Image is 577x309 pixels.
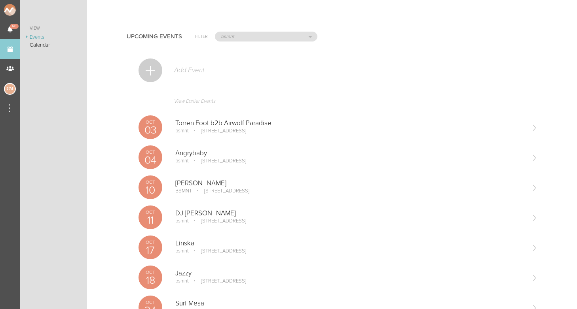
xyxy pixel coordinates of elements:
[175,158,189,164] p: bsmnt
[175,128,189,134] p: bsmnt
[175,248,189,254] p: bsmnt
[4,83,16,95] div: Charlie McGinley
[175,119,525,127] p: Torren Foot b2b Airwolf Paradise
[175,209,525,217] p: DJ [PERSON_NAME]
[139,150,162,154] p: Oct
[190,128,246,134] p: [STREET_ADDRESS]
[139,185,162,196] p: 10
[139,210,162,215] p: Oct
[139,300,162,305] p: Oct
[175,179,525,187] p: [PERSON_NAME]
[175,269,525,277] p: Jazzy
[4,4,49,16] img: NOMAD
[139,155,162,166] p: 04
[139,245,162,256] p: 17
[173,66,205,74] p: Add Event
[190,158,246,164] p: [STREET_ADDRESS]
[175,218,189,224] p: bsmnt
[139,120,162,124] p: Oct
[20,41,87,49] a: Calendar
[139,125,162,136] p: 03
[175,188,192,194] p: BSMNT
[190,248,246,254] p: [STREET_ADDRESS]
[10,24,19,29] span: 60
[190,278,246,284] p: [STREET_ADDRESS]
[193,188,249,194] p: [STREET_ADDRESS]
[195,33,208,40] h6: Filter
[175,239,525,247] p: Linska
[20,33,87,41] a: Events
[139,275,162,286] p: 18
[139,270,162,275] p: Oct
[175,300,525,307] p: Surf Mesa
[20,24,87,33] a: View
[175,149,525,157] p: Angrybaby
[175,278,189,284] p: bsmnt
[190,218,246,224] p: [STREET_ADDRESS]
[139,180,162,185] p: Oct
[139,94,537,112] a: View Earlier Events
[139,215,162,226] p: 11
[139,240,162,245] p: Oct
[127,33,182,40] h4: Upcoming Events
